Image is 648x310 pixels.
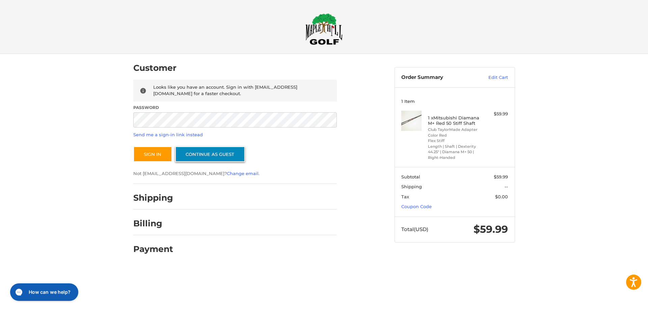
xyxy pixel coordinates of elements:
h2: Payment [133,244,173,254]
h4: 1 x Mitsubishi Diamana M+ Red 50 Stiff Shaft [428,115,480,126]
a: Send me a sign-in link instead [133,132,203,137]
h2: Shipping [133,193,173,203]
li: Color Red [428,133,480,138]
span: -- [505,184,508,189]
a: Change email [227,171,259,176]
iframe: Gorgias live chat messenger [7,281,80,303]
li: Club TaylorMade Adapter [428,127,480,133]
span: Total (USD) [401,226,428,232]
a: Edit Cart [474,74,508,81]
h3: Order Summary [401,74,474,81]
div: $59.99 [481,111,508,117]
li: Flex Stiff [428,138,480,144]
p: Not [EMAIL_ADDRESS][DOMAIN_NAME]? . [133,170,337,177]
a: Coupon Code [401,204,432,209]
span: Shipping [401,184,422,189]
span: $0.00 [495,194,508,199]
label: Password [133,105,337,111]
img: Maple Hill Golf [305,13,343,45]
button: Sign In [133,146,172,162]
span: $59.99 [494,174,508,179]
span: $59.99 [474,223,508,235]
h3: 1 Item [401,98,508,104]
span: Looks like you have an account. Sign in with [EMAIL_ADDRESS][DOMAIN_NAME] for a faster checkout. [153,84,297,96]
a: Continue as guest [175,146,245,162]
h2: Billing [133,218,173,229]
li: Length | Shaft | Dexterity 44.25" | Diamana M+ 50 | Right-Handed [428,144,480,161]
span: Subtotal [401,174,420,179]
h2: Customer [133,63,177,73]
span: Tax [401,194,409,199]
